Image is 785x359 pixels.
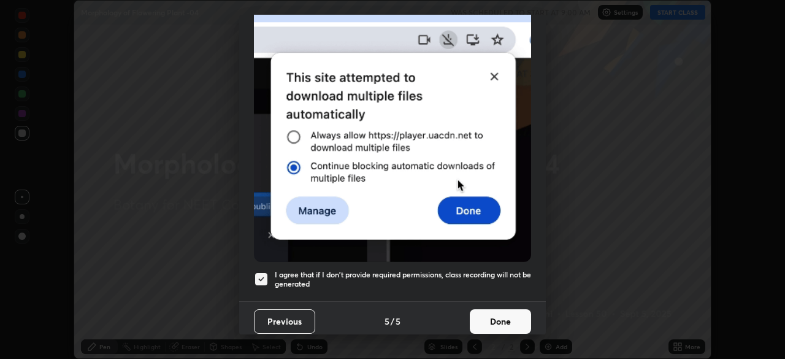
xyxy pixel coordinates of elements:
h5: I agree that if I don't provide required permissions, class recording will not be generated [275,270,531,289]
h4: / [391,315,394,328]
button: Previous [254,309,315,334]
h4: 5 [385,315,389,328]
button: Done [470,309,531,334]
h4: 5 [396,315,400,328]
